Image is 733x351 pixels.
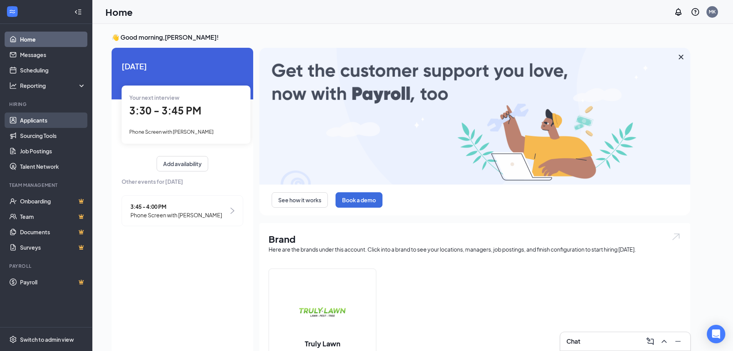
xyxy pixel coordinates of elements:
span: Your next interview [129,94,179,101]
h1: Home [105,5,133,18]
svg: Minimize [673,337,683,346]
svg: Cross [676,52,686,62]
span: 3:45 - 4:00 PM [130,202,222,211]
svg: ChevronUp [660,337,669,346]
div: Hiring [9,101,84,107]
svg: Analysis [9,82,17,89]
div: Team Management [9,182,84,188]
a: Applicants [20,113,86,128]
svg: QuestionInfo [691,7,700,17]
button: ComposeMessage [644,335,656,348]
a: PayrollCrown [20,274,86,290]
a: Home [20,32,86,47]
div: Open Intercom Messenger [707,325,725,343]
div: Payroll [9,263,84,269]
a: DocumentsCrown [20,224,86,240]
a: SurveysCrown [20,240,86,255]
button: See how it works [272,192,328,208]
div: MK [709,8,716,15]
a: OnboardingCrown [20,193,86,209]
div: Here are the brands under this account. Click into a brand to see your locations, managers, job p... [269,245,681,253]
span: Phone Screen with [PERSON_NAME] [129,129,214,135]
svg: WorkstreamLogo [8,8,16,15]
a: Scheduling [20,62,86,78]
div: Reporting [20,82,86,89]
img: payroll-large.gif [259,48,690,185]
div: Switch to admin view [20,336,74,343]
a: Sourcing Tools [20,128,86,143]
h3: Chat [566,337,580,346]
span: Phone Screen with [PERSON_NAME] [130,211,222,219]
button: Book a demo [336,192,382,208]
span: 3:30 - 3:45 PM [129,104,201,117]
h2: Truly Lawn [297,339,348,348]
a: TeamCrown [20,209,86,224]
a: Job Postings [20,143,86,159]
img: open.6027fd2a22e1237b5b06.svg [671,232,681,241]
svg: Notifications [674,7,683,17]
svg: Collapse [74,8,82,16]
h3: 👋 Good morning, [PERSON_NAME] ! [112,33,690,42]
img: Truly Lawn [298,286,347,336]
span: [DATE] [122,60,243,72]
svg: ComposeMessage [646,337,655,346]
a: Messages [20,47,86,62]
button: Minimize [672,335,684,348]
button: Add availability [157,156,208,171]
a: Talent Network [20,159,86,174]
span: Other events for [DATE] [122,177,243,186]
svg: Settings [9,336,17,343]
h1: Brand [269,232,681,245]
button: ChevronUp [658,335,670,348]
